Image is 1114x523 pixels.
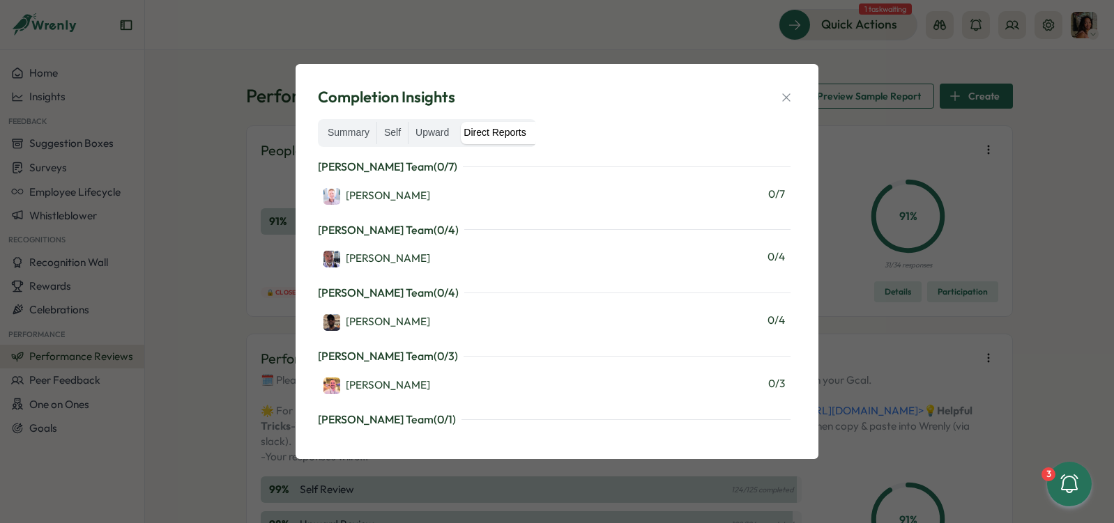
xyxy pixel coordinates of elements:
[768,249,785,267] span: 0 / 4
[323,251,340,267] img: David Wall
[323,249,430,267] a: David Wall[PERSON_NAME]
[318,86,455,108] span: Completion Insights
[768,313,785,331] span: 0 / 4
[323,314,340,331] img: Jamalah Bryan
[318,411,456,428] p: [PERSON_NAME] Team ( 0 / 1 )
[318,284,459,302] p: [PERSON_NAME] Team ( 0 / 4 )
[1047,462,1092,506] button: 3
[323,314,430,331] div: [PERSON_NAME]
[323,187,430,205] a: Martyn Fagg[PERSON_NAME]
[318,348,458,365] p: [PERSON_NAME] Team ( 0 / 3 )
[323,188,430,205] div: [PERSON_NAME]
[323,377,430,394] div: [PERSON_NAME]
[321,122,376,144] label: Summary
[377,122,408,144] label: Self
[323,377,340,394] img: David Kavanagh
[323,251,430,267] div: [PERSON_NAME]
[768,376,785,394] span: 0 / 3
[323,188,340,205] img: Martyn Fagg
[1041,467,1055,481] div: 3
[318,221,459,239] p: [PERSON_NAME] Team ( 0 / 4 )
[318,158,457,175] p: [PERSON_NAME] Team ( 0 / 7 )
[768,187,785,205] span: 0 / 7
[323,376,430,394] a: David Kavanagh[PERSON_NAME]
[457,122,533,144] label: Direct Reports
[323,313,430,331] a: Jamalah Bryan[PERSON_NAME]
[409,122,456,144] label: Upward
